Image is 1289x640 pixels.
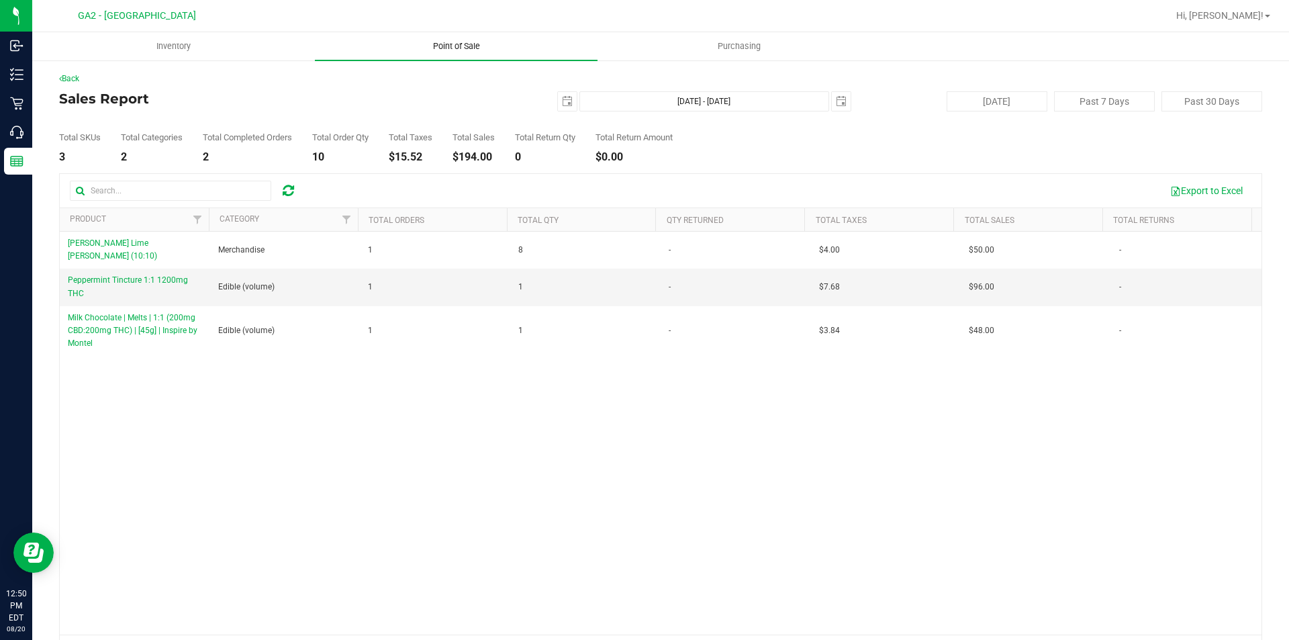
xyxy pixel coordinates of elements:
span: GA2 - [GEOGRAPHIC_DATA] [78,10,196,21]
span: Peppermint Tincture 1:1 1200mg THC [68,275,188,298]
a: Total Sales [965,216,1014,225]
div: Total Categories [121,133,183,142]
div: Total Return Amount [595,133,673,142]
span: 1 [518,281,523,293]
a: Inventory [32,32,315,60]
span: Hi, [PERSON_NAME]! [1176,10,1263,21]
a: Back [59,74,79,83]
a: Total Orders [369,216,424,225]
p: 12:50 PM EDT [6,588,26,624]
span: select [832,92,851,111]
a: Total Qty [518,216,559,225]
span: $3.84 [819,324,840,337]
div: Total Order Qty [312,133,369,142]
div: 2 [203,152,292,163]
div: Total Return Qty [515,133,575,142]
a: Total Taxes [816,216,867,225]
div: 2 [121,152,183,163]
span: $48.00 [969,324,994,337]
a: Purchasing [598,32,880,60]
div: Total Taxes [389,133,432,142]
span: 1 [368,324,373,337]
a: Total Returns [1113,216,1174,225]
span: - [669,244,671,257]
span: 1 [368,281,373,293]
span: - [669,281,671,293]
div: Total Sales [452,133,495,142]
input: Search... [70,181,271,201]
inline-svg: Retail [10,97,23,110]
p: 08/20 [6,624,26,634]
div: $15.52 [389,152,432,163]
span: $50.00 [969,244,994,257]
div: 3 [59,152,101,163]
div: 0 [515,152,575,163]
span: 8 [518,244,523,257]
span: - [1119,244,1121,257]
inline-svg: Reports [10,154,23,168]
a: Filter [336,208,358,231]
span: $96.00 [969,281,994,293]
span: Milk Chocolate | Melts | 1:1 (200mg CBD:200mg THC) | [45g] | Inspire by Montel [68,313,197,348]
inline-svg: Inbound [10,39,23,52]
span: $4.00 [819,244,840,257]
inline-svg: Inventory [10,68,23,81]
span: [PERSON_NAME] Lime [PERSON_NAME] (10:10) [68,238,157,261]
span: Edible (volume) [218,324,275,337]
a: Point of Sale [315,32,598,60]
div: 10 [312,152,369,163]
div: $194.00 [452,152,495,163]
span: - [1119,281,1121,293]
div: $0.00 [595,152,673,163]
span: Merchandise [218,244,265,257]
span: $7.68 [819,281,840,293]
span: Point of Sale [415,40,498,52]
div: Total Completed Orders [203,133,292,142]
h4: Sales Report [59,91,460,106]
span: - [1119,324,1121,337]
span: Purchasing [700,40,779,52]
span: 1 [368,244,373,257]
div: Total SKUs [59,133,101,142]
a: Category [220,214,259,224]
span: Edible (volume) [218,281,275,293]
button: Export to Excel [1161,179,1251,202]
span: 1 [518,324,523,337]
inline-svg: Call Center [10,126,23,139]
a: Filter [187,208,209,231]
button: [DATE] [947,91,1047,111]
span: - [669,324,671,337]
button: Past 30 Days [1161,91,1262,111]
span: Inventory [138,40,209,52]
a: Product [70,214,106,224]
span: select [558,92,577,111]
iframe: Resource center [13,533,54,573]
button: Past 7 Days [1054,91,1155,111]
a: Qty Returned [667,216,724,225]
